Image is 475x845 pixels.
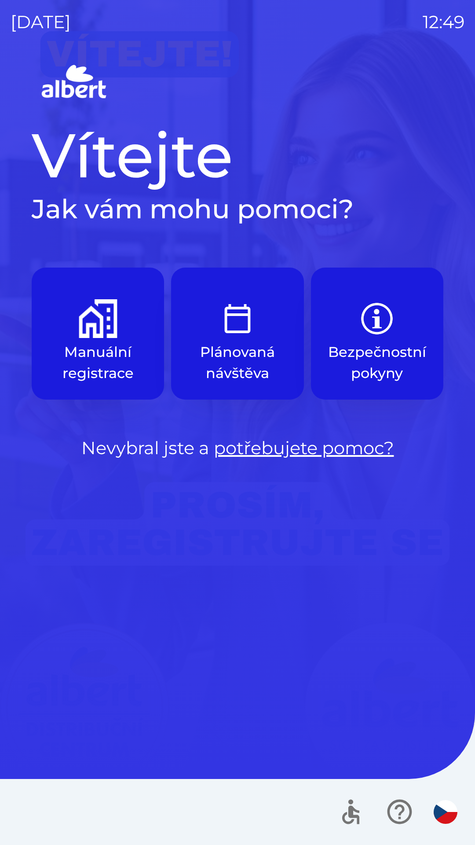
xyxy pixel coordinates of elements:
[79,299,117,338] img: d73f94ca-8ab6-4a86-aa04-b3561b69ae4e.png
[218,299,257,338] img: e9efe3d3-6003-445a-8475-3fd9a2e5368f.png
[358,299,396,338] img: b85e123a-dd5f-4e82-bd26-90b222bbbbcf.png
[423,9,464,35] p: 12:49
[32,62,443,104] img: Logo
[192,342,282,384] p: Plánovaná návštěva
[32,268,164,400] button: Manuální registrace
[328,342,426,384] p: Bezpečnostní pokyny
[311,268,443,400] button: Bezpečnostní pokyny
[53,342,143,384] p: Manuální registrace
[11,9,71,35] p: [DATE]
[32,193,443,225] h2: Jak vám mohu pomoci?
[171,268,303,400] button: Plánovaná návštěva
[32,435,443,461] p: Nevybral jste a
[32,118,443,193] h1: Vítejte
[434,800,457,824] img: cs flag
[214,437,394,459] a: potřebujete pomoc?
